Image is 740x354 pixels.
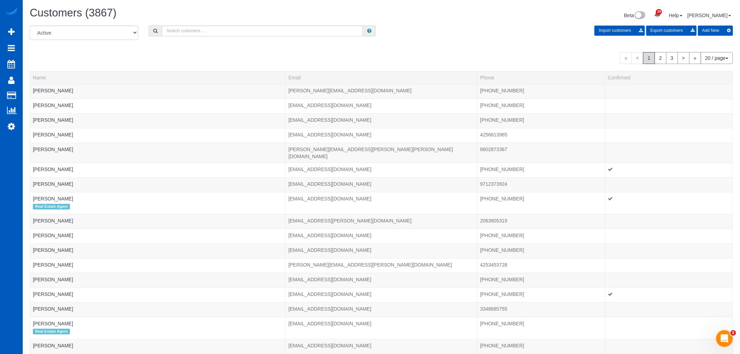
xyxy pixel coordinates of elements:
[477,273,605,288] td: Phone
[678,52,690,64] a: >
[33,109,283,111] div: Tags
[605,113,733,128] td: Confirmed
[701,52,733,64] button: 20 / page
[33,138,283,140] div: Tags
[33,173,283,175] div: Tags
[477,229,605,243] td: Phone
[477,143,605,163] td: Phone
[605,71,733,84] th: Confirmed
[33,312,283,314] div: Tags
[477,214,605,229] td: Phone
[605,99,733,113] td: Confirmed
[30,317,286,339] td: Name
[30,258,286,273] td: Name
[33,88,73,93] a: [PERSON_NAME]
[33,94,283,96] div: Tags
[285,71,477,84] th: Email
[33,239,283,241] div: Tags
[33,102,73,108] a: [PERSON_NAME]
[4,7,18,17] img: Automaid Logo
[698,26,733,36] button: Add New
[30,128,286,143] td: Name
[33,321,73,326] a: [PERSON_NAME]
[30,84,286,99] td: Name
[33,187,283,189] div: Tags
[632,52,643,64] span: <
[605,214,733,229] td: Confirmed
[285,243,477,258] td: Email
[33,268,283,270] div: Tags
[605,258,733,273] td: Confirmed
[30,339,286,354] td: Name
[655,52,667,64] a: 2
[30,243,286,258] td: Name
[30,192,286,214] td: Name
[285,229,477,243] td: Email
[605,288,733,302] td: Confirmed
[477,339,605,354] td: Phone
[285,163,477,177] td: Email
[643,52,655,64] span: 1
[656,9,662,15] span: 39
[477,243,605,258] td: Phone
[605,317,733,339] td: Confirmed
[33,218,73,224] a: [PERSON_NAME]
[634,11,646,20] img: New interface
[30,214,286,229] td: Name
[285,302,477,317] td: Email
[477,258,605,273] td: Phone
[33,132,73,137] a: [PERSON_NAME]
[33,329,70,334] span: Real Estate Agent
[669,13,683,18] a: Help
[285,84,477,99] td: Email
[285,214,477,229] td: Email
[30,113,286,128] td: Name
[605,128,733,143] td: Confirmed
[30,99,286,113] td: Name
[688,13,731,18] a: [PERSON_NAME]
[33,349,283,351] div: Tags
[33,262,73,268] a: [PERSON_NAME]
[33,247,73,253] a: [PERSON_NAME]
[33,233,73,238] a: [PERSON_NAME]
[30,302,286,317] td: Name
[620,52,733,64] nav: Pagination navigation
[285,177,477,192] td: Email
[605,229,733,243] td: Confirmed
[285,113,477,128] td: Email
[30,273,286,288] td: Name
[285,99,477,113] td: Email
[33,147,73,152] a: [PERSON_NAME]
[477,177,605,192] td: Phone
[285,192,477,214] td: Email
[285,317,477,339] td: Email
[30,143,286,163] td: Name
[646,26,697,36] button: Export customers
[285,339,477,354] td: Email
[595,26,645,36] button: Import customers
[33,153,283,155] div: Tags
[477,192,605,214] td: Phone
[477,128,605,143] td: Phone
[33,298,283,299] div: Tags
[33,123,283,125] div: Tags
[33,167,73,172] a: [PERSON_NAME]
[477,84,605,99] td: Phone
[605,163,733,177] td: Confirmed
[33,117,73,123] a: [PERSON_NAME]
[33,327,283,336] div: Tags
[33,343,73,348] a: [PERSON_NAME]
[30,7,116,19] span: Customers (3867)
[285,143,477,163] td: Email
[33,181,73,187] a: [PERSON_NAME]
[285,258,477,273] td: Email
[605,302,733,317] td: Confirmed
[30,71,286,84] th: Name
[620,52,632,64] span: «
[477,99,605,113] td: Phone
[33,277,73,282] a: [PERSON_NAME]
[477,71,605,84] th: Phone
[689,52,701,64] a: »
[477,113,605,128] td: Phone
